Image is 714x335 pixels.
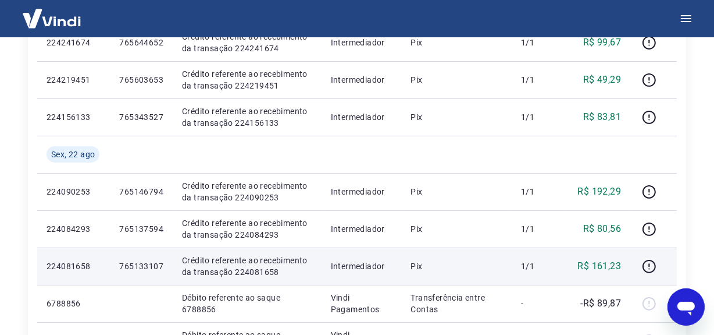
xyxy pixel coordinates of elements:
img: Vindi [14,1,90,36]
p: 224156133 [47,111,101,123]
p: 1/1 [521,74,555,86]
p: R$ 83,81 [583,110,621,124]
p: Pix [411,223,502,235]
p: R$ 80,56 [583,222,621,236]
span: Sex, 22 ago [51,149,95,160]
p: 765603653 [119,74,163,86]
p: Pix [411,37,502,48]
p: Transferência entre Contas [411,292,502,315]
p: Crédito referente ao recebimento da transação 224241674 [182,31,312,54]
p: Crédito referente ao recebimento da transação 224081658 [182,255,312,278]
p: Débito referente ao saque 6788856 [182,292,312,315]
p: Pix [411,111,502,123]
p: Intermediador [331,74,392,86]
p: 1/1 [521,186,555,198]
p: Pix [411,260,502,272]
p: Crédito referente ao recebimento da transação 224090253 [182,180,312,203]
p: 224084293 [47,223,101,235]
p: Crédito referente ao recebimento da transação 224156133 [182,105,312,129]
p: R$ 161,23 [578,259,622,273]
p: Pix [411,186,502,198]
p: Intermediador [331,186,392,198]
p: - [521,298,555,309]
p: 765137594 [119,223,163,235]
p: Intermediador [331,223,392,235]
p: 224241674 [47,37,101,48]
p: 1/1 [521,260,555,272]
p: R$ 49,29 [583,73,621,87]
p: 224219451 [47,74,101,86]
p: 1/1 [521,37,555,48]
iframe: Botão para abrir a janela de mensagens [667,288,705,326]
p: 1/1 [521,111,555,123]
p: 224081658 [47,260,101,272]
p: Intermediador [331,111,392,123]
p: -R$ 89,87 [581,297,622,311]
p: 765146794 [119,186,163,198]
p: 224090253 [47,186,101,198]
p: 6788856 [47,298,101,309]
p: R$ 99,67 [583,36,621,50]
p: R$ 192,29 [578,185,622,199]
p: Intermediador [331,260,392,272]
p: 765343527 [119,111,163,123]
p: Intermediador [331,37,392,48]
p: 765644652 [119,37,163,48]
p: 1/1 [521,223,555,235]
p: Crédito referente ao recebimento da transação 224084293 [182,217,312,241]
p: Pix [411,74,502,86]
p: Vindi Pagamentos [331,292,392,315]
p: Crédito referente ao recebimento da transação 224219451 [182,68,312,91]
p: 765133107 [119,260,163,272]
